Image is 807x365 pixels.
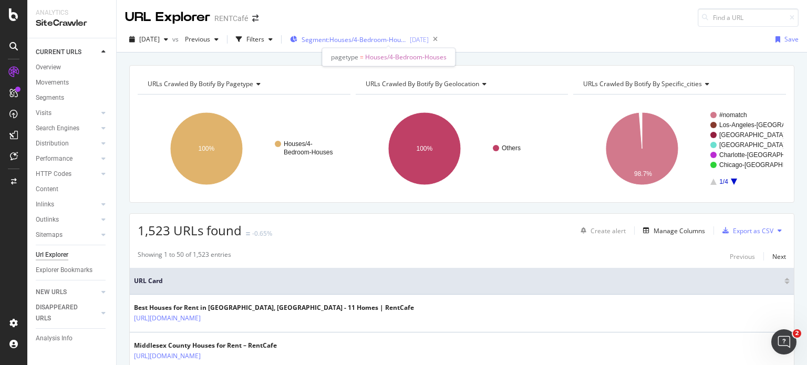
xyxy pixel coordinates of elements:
[639,224,705,237] button: Manage Columns
[772,250,786,263] button: Next
[125,31,172,48] button: [DATE]
[36,108,51,119] div: Visits
[718,222,773,239] button: Export as CSV
[36,47,98,58] a: CURRENT URLS
[36,92,64,103] div: Segments
[36,123,98,134] a: Search Engines
[634,170,652,178] text: 98.7%
[36,62,61,73] div: Overview
[36,169,71,180] div: HTTP Codes
[284,140,313,148] text: Houses/4-
[581,76,777,92] h4: URLs Crawled By Botify By specific_cities
[356,103,566,194] svg: A chart.
[138,103,348,194] svg: A chart.
[134,351,201,361] a: [URL][DOMAIN_NAME]
[214,13,248,24] div: RENTCafé
[36,333,109,344] a: Analysis Info
[410,35,429,44] div: [DATE]
[36,249,68,260] div: Url Explorer
[366,79,479,88] span: URLs Crawled By Botify By geolocation
[139,35,160,44] span: 2025 Aug. 20th
[199,145,215,152] text: 100%
[36,249,109,260] a: Url Explorer
[36,230,98,241] a: Sitemaps
[36,123,79,134] div: Search Engines
[36,214,98,225] a: Outlinks
[784,35,799,44] div: Save
[36,214,59,225] div: Outlinks
[36,287,67,298] div: NEW URLS
[36,77,109,88] a: Movements
[134,276,782,286] span: URL Card
[36,265,92,276] div: Explorer Bookmarks
[36,108,98,119] a: Visits
[36,62,109,73] a: Overview
[36,333,73,344] div: Analysis Info
[134,303,414,312] div: Best Houses for Rent in [GEOGRAPHIC_DATA], [GEOGRAPHIC_DATA] - 11 Homes | RentCafe
[36,265,109,276] a: Explorer Bookmarks
[364,76,559,92] h4: URLs Crawled By Botify By geolocation
[232,31,277,48] button: Filters
[576,222,626,239] button: Create alert
[36,230,63,241] div: Sitemaps
[331,53,358,61] span: pagetype
[36,199,98,210] a: Inlinks
[698,8,799,27] input: Find a URL
[36,153,98,164] a: Performance
[502,144,521,152] text: Others
[181,31,223,48] button: Previous
[36,92,109,103] a: Segments
[360,53,364,61] span: =
[733,226,773,235] div: Export as CSV
[36,184,109,195] a: Content
[36,8,108,17] div: Analytics
[36,302,89,324] div: DISAPPEARED URLS
[416,145,432,152] text: 100%
[246,232,250,235] img: Equal
[771,31,799,48] button: Save
[730,250,755,263] button: Previous
[36,169,98,180] a: HTTP Codes
[772,252,786,261] div: Next
[138,222,242,239] span: 1,523 URLs found
[36,199,54,210] div: Inlinks
[719,178,728,185] text: 1/4
[583,79,702,88] span: URLs Crawled By Botify By specific_cities
[246,35,264,44] div: Filters
[134,313,201,324] a: [URL][DOMAIN_NAME]
[138,250,231,263] div: Showing 1 to 50 of 1,523 entries
[365,53,447,61] span: Houses/4-Bedroom-Houses
[573,103,783,194] svg: A chart.
[719,111,747,119] text: #nomatch
[36,77,69,88] div: Movements
[36,153,73,164] div: Performance
[134,341,277,350] div: Middlesex County Houses for Rent – RentCafe
[146,76,341,92] h4: URLs Crawled By Botify By pagetype
[284,149,333,156] text: Bedroom-Houses
[36,47,81,58] div: CURRENT URLS
[730,252,755,261] div: Previous
[36,138,98,149] a: Distribution
[793,329,801,338] span: 2
[36,184,58,195] div: Content
[771,329,796,354] iframe: Intercom live chat
[286,31,429,48] button: Segment:Houses/4-Bedroom-Houses[DATE]
[36,138,69,149] div: Distribution
[654,226,705,235] div: Manage Columns
[252,15,258,22] div: arrow-right-arrow-left
[252,229,272,238] div: -0.65%
[148,79,253,88] span: URLs Crawled By Botify By pagetype
[172,35,181,44] span: vs
[591,226,626,235] div: Create alert
[125,8,210,26] div: URL Explorer
[36,17,108,29] div: SiteCrawler
[36,287,98,298] a: NEW URLS
[302,35,407,44] span: Segment: Houses/4-Bedroom-Houses
[36,302,98,324] a: DISAPPEARED URLS
[181,35,210,44] span: Previous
